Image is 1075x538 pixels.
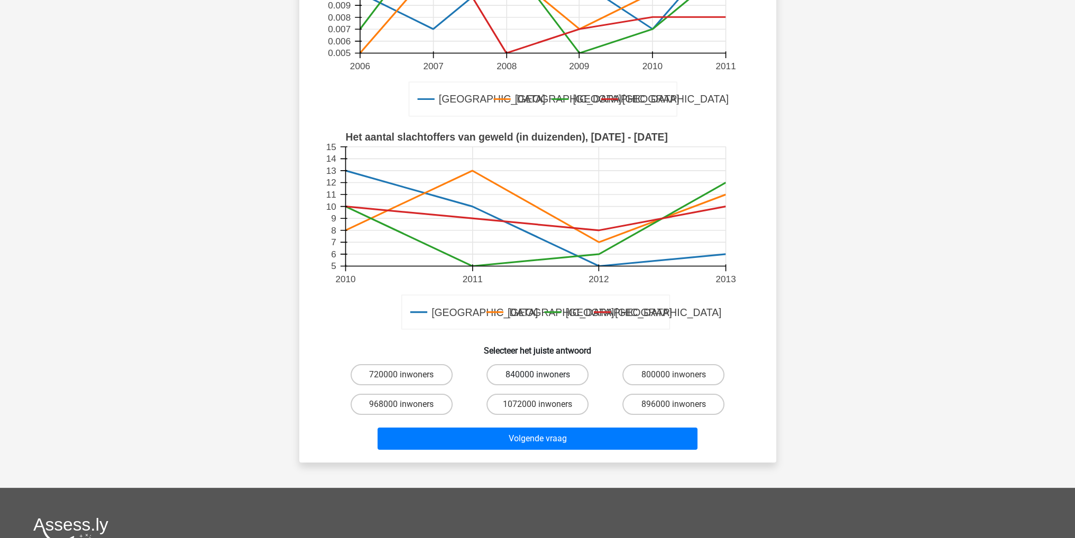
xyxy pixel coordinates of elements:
text: [GEOGRAPHIC_DATA] [438,94,545,106]
text: [GEOGRAPHIC_DATA] [573,94,679,106]
label: 968000 inwoners [351,394,453,415]
label: 896000 inwoners [622,394,724,415]
text: 14 [326,153,336,164]
h6: Selecteer het juiste antwoord [316,337,759,356]
text: 8 [331,225,336,236]
text: 0.007 [328,24,351,34]
text: Het aantal slachtoffers van geweld (in duizenden), [DATE] - [DATE] [345,131,667,143]
text: 2007 [423,61,443,71]
text: 2010 [335,274,355,284]
text: 9 [331,213,336,224]
text: 11 [326,189,336,200]
text: 2013 [715,274,736,284]
text: [GEOGRAPHIC_DATA] [615,307,721,319]
button: Volgende vraag [378,428,697,450]
text: 13 [326,165,336,176]
text: 2006 [350,61,370,71]
text: 2012 [589,274,609,284]
text: 2008 [497,61,517,71]
text: [GEOGRAPHIC_DATA] [508,307,614,319]
text: [GEOGRAPHIC_DATA] [622,94,728,106]
text: 7 [331,237,336,247]
text: 0.008 [328,12,351,23]
text: 2011 [715,61,736,71]
text: 2010 [642,61,662,71]
text: 15 [326,142,336,152]
text: 0.005 [328,48,351,59]
text: 5 [331,261,336,272]
text: 12 [326,178,336,188]
text: 2009 [569,61,589,71]
label: 840000 inwoners [486,364,589,385]
label: 1072000 inwoners [486,394,589,415]
text: 0.006 [328,36,351,47]
text: 6 [331,249,336,259]
label: 800000 inwoners [622,364,724,385]
text: [GEOGRAPHIC_DATA] [514,94,621,106]
text: [GEOGRAPHIC_DATA] [431,307,538,319]
label: 720000 inwoners [351,364,453,385]
text: [GEOGRAPHIC_DATA] [565,307,672,319]
text: 10 [326,201,336,212]
text: 2011 [462,274,482,284]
